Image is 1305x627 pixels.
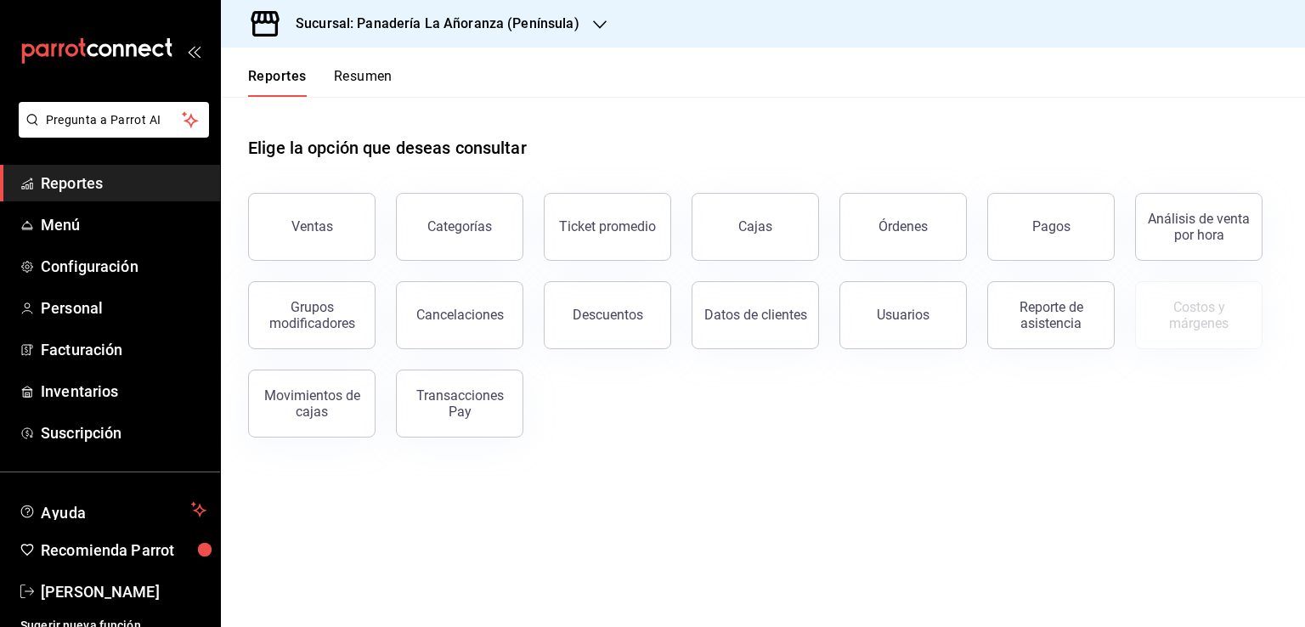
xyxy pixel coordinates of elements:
button: Cancelaciones [396,281,523,349]
button: Pregunta a Parrot AI [19,102,209,138]
button: Reporte de asistencia [987,281,1115,349]
span: Reportes [41,172,206,195]
div: Grupos modificadores [259,299,364,331]
div: Usuarios [877,307,929,323]
button: Análisis de venta por hora [1135,193,1263,261]
div: Descuentos [573,307,643,323]
span: Pregunta a Parrot AI [46,111,183,129]
button: Transacciones Pay [396,370,523,438]
button: Órdenes [839,193,967,261]
span: Inventarios [41,380,206,403]
span: Facturación [41,338,206,361]
span: Configuración [41,255,206,278]
h1: Elige la opción que deseas consultar [248,135,527,161]
span: Suscripción [41,421,206,444]
button: open_drawer_menu [187,44,201,58]
span: Recomienda Parrot [41,539,206,562]
button: Ventas [248,193,376,261]
span: Menú [41,213,206,236]
button: Ticket promedio [544,193,671,261]
button: Contrata inventarios para ver este reporte [1135,281,1263,349]
button: Pagos [987,193,1115,261]
span: Ayuda [41,500,184,520]
div: Movimientos de cajas [259,387,364,420]
div: Reporte de asistencia [998,299,1104,331]
h3: Sucursal: Panadería La Añoranza (Península) [282,14,579,34]
button: Categorías [396,193,523,261]
div: Órdenes [878,218,928,234]
button: Usuarios [839,281,967,349]
button: Resumen [334,68,393,97]
button: Descuentos [544,281,671,349]
div: navigation tabs [248,68,393,97]
div: Datos de clientes [704,307,807,323]
span: Personal [41,297,206,319]
div: Categorías [427,218,492,234]
div: Ventas [291,218,333,234]
button: Movimientos de cajas [248,370,376,438]
div: Análisis de venta por hora [1146,211,1251,243]
button: Grupos modificadores [248,281,376,349]
div: Costos y márgenes [1146,299,1251,331]
div: Ticket promedio [559,218,656,234]
a: Cajas [692,193,819,261]
div: Pagos [1032,218,1071,234]
button: Datos de clientes [692,281,819,349]
a: Pregunta a Parrot AI [12,123,209,141]
button: Reportes [248,68,307,97]
div: Cajas [738,217,773,237]
div: Cancelaciones [416,307,504,323]
span: [PERSON_NAME] [41,580,206,603]
div: Transacciones Pay [407,387,512,420]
